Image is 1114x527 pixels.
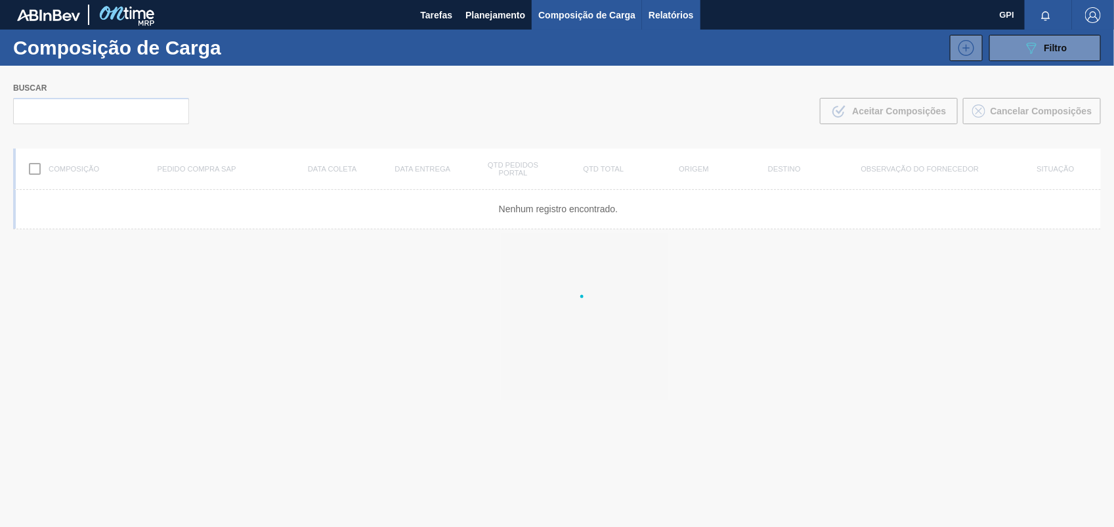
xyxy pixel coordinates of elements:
[420,7,452,23] span: Tarefas
[17,9,80,21] img: TNhmsLtSVTkK8tSr43FrP2fwEKptu5GPRR3wAAAABJRU5ErkJggg==
[943,35,983,61] div: Nova Composição
[1025,6,1067,24] button: Notificações
[13,40,225,55] h1: Composição de Carga
[649,7,693,23] span: Relatórios
[1044,43,1067,53] span: Filtro
[989,35,1101,61] button: Filtro
[1085,7,1101,23] img: Logout
[538,7,635,23] span: Composição de Carga
[465,7,525,23] span: Planejamento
